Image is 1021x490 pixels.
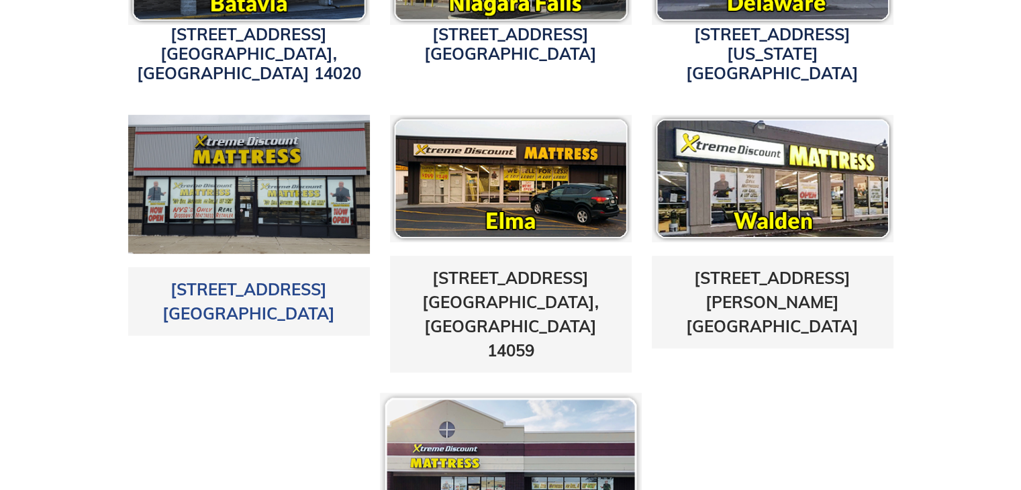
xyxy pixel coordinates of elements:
[390,115,632,242] img: pf-8166afa1--elmaicon.png
[686,268,859,336] a: [STREET_ADDRESS][PERSON_NAME][GEOGRAPHIC_DATA]
[137,24,361,83] a: [STREET_ADDRESS][GEOGRAPHIC_DATA], [GEOGRAPHIC_DATA] 14020
[422,268,599,360] a: [STREET_ADDRESS][GEOGRAPHIC_DATA], [GEOGRAPHIC_DATA] 14059
[686,24,859,83] a: [STREET_ADDRESS][US_STATE][GEOGRAPHIC_DATA]
[162,279,335,324] a: [STREET_ADDRESS][GEOGRAPHIC_DATA]
[128,115,370,254] img: transit-store-photo2-1642015179745.jpg
[424,24,597,64] a: [STREET_ADDRESS][GEOGRAPHIC_DATA]
[652,115,893,242] img: pf-16118c81--waldenicon.png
